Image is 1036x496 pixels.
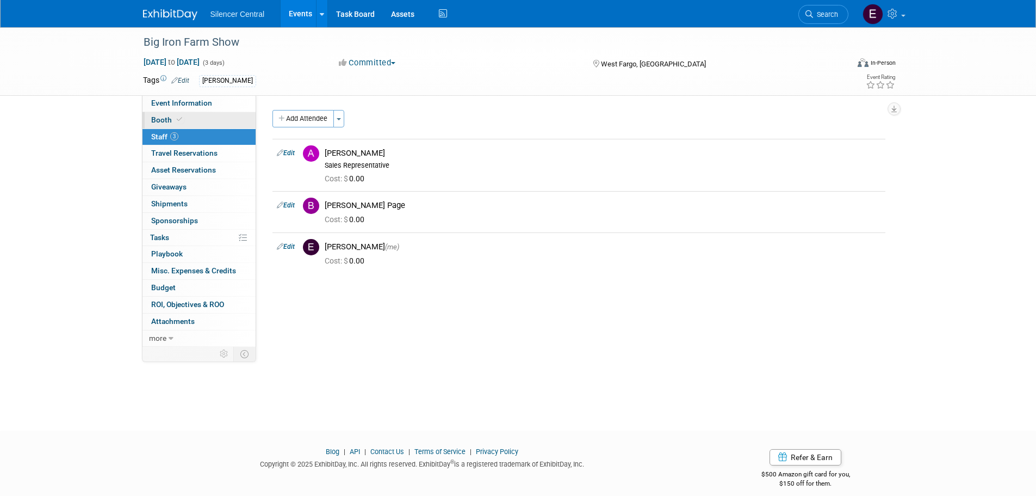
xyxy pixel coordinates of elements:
[142,246,256,262] a: Playbook
[303,198,319,214] img: B.jpg
[406,448,413,456] span: |
[142,297,256,313] a: ROI, Objectives & ROO
[414,448,466,456] a: Terms of Service
[142,145,256,162] a: Travel Reservations
[151,300,224,309] span: ROI, Objectives & ROO
[142,162,256,179] a: Asset Reservations
[476,448,518,456] a: Privacy Policy
[142,280,256,296] a: Budget
[770,449,841,466] a: Refer & Earn
[362,448,369,456] span: |
[350,448,360,456] a: API
[143,75,189,87] td: Tags
[151,249,183,258] span: Playbook
[467,448,474,456] span: |
[202,59,225,66] span: (3 days)
[142,314,256,330] a: Attachments
[151,266,236,275] span: Misc. Expenses & Credits
[325,256,349,265] span: Cost: $
[151,317,195,326] span: Attachments
[210,10,265,19] span: Silencer Central
[140,33,832,52] div: Big Iron Farm Show
[170,132,178,140] span: 3
[142,330,256,347] a: more
[303,145,319,162] img: A.jpg
[325,200,881,211] div: [PERSON_NAME] Page
[151,199,188,208] span: Shipments
[718,479,894,488] div: $150 off for them.
[142,95,256,112] a: Event Information
[215,347,234,361] td: Personalize Event Tab Strip
[142,196,256,212] a: Shipments
[142,213,256,229] a: Sponsorships
[325,174,349,183] span: Cost: $
[863,4,883,25] img: Eduardo Contreras
[151,166,216,174] span: Asset Reservations
[143,9,197,20] img: ExhibitDay
[277,201,295,209] a: Edit
[325,148,881,158] div: [PERSON_NAME]
[325,242,881,252] div: [PERSON_NAME]
[341,448,348,456] span: |
[151,182,187,191] span: Giveaways
[142,112,256,128] a: Booth
[151,132,178,141] span: Staff
[151,283,176,292] span: Budget
[142,230,256,246] a: Tasks
[326,448,339,456] a: Blog
[142,179,256,195] a: Giveaways
[325,161,881,170] div: Sales Representative
[143,57,200,67] span: [DATE] [DATE]
[142,263,256,279] a: Misc. Expenses & Credits
[272,110,334,127] button: Add Attendee
[798,5,848,24] a: Search
[858,58,868,67] img: Format-Inperson.png
[601,60,706,68] span: West Fargo, [GEOGRAPHIC_DATA]
[450,459,454,465] sup: ®
[149,334,166,342] span: more
[277,149,295,157] a: Edit
[199,75,256,87] div: [PERSON_NAME]
[143,457,702,469] div: Copyright © 2025 ExhibitDay, Inc. All rights reserved. ExhibitDay is a registered trademark of Ex...
[277,243,295,250] a: Edit
[151,216,198,225] span: Sponsorships
[335,57,400,69] button: Committed
[870,59,896,67] div: In-Person
[303,239,319,255] img: E.jpg
[177,117,182,123] i: Booth reservation complete
[142,129,256,145] a: Staff3
[325,256,369,265] span: 0.00
[171,77,189,84] a: Edit
[151,115,184,124] span: Booth
[150,233,169,242] span: Tasks
[233,347,256,361] td: Toggle Event Tabs
[866,75,895,80] div: Event Rating
[325,215,349,224] span: Cost: $
[166,58,177,66] span: to
[813,10,838,19] span: Search
[370,448,404,456] a: Contact Us
[784,57,896,73] div: Event Format
[151,99,212,107] span: Event Information
[325,174,369,183] span: 0.00
[151,149,218,157] span: Travel Reservations
[325,215,369,224] span: 0.00
[385,243,399,251] span: (me)
[718,463,894,488] div: $500 Amazon gift card for you,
